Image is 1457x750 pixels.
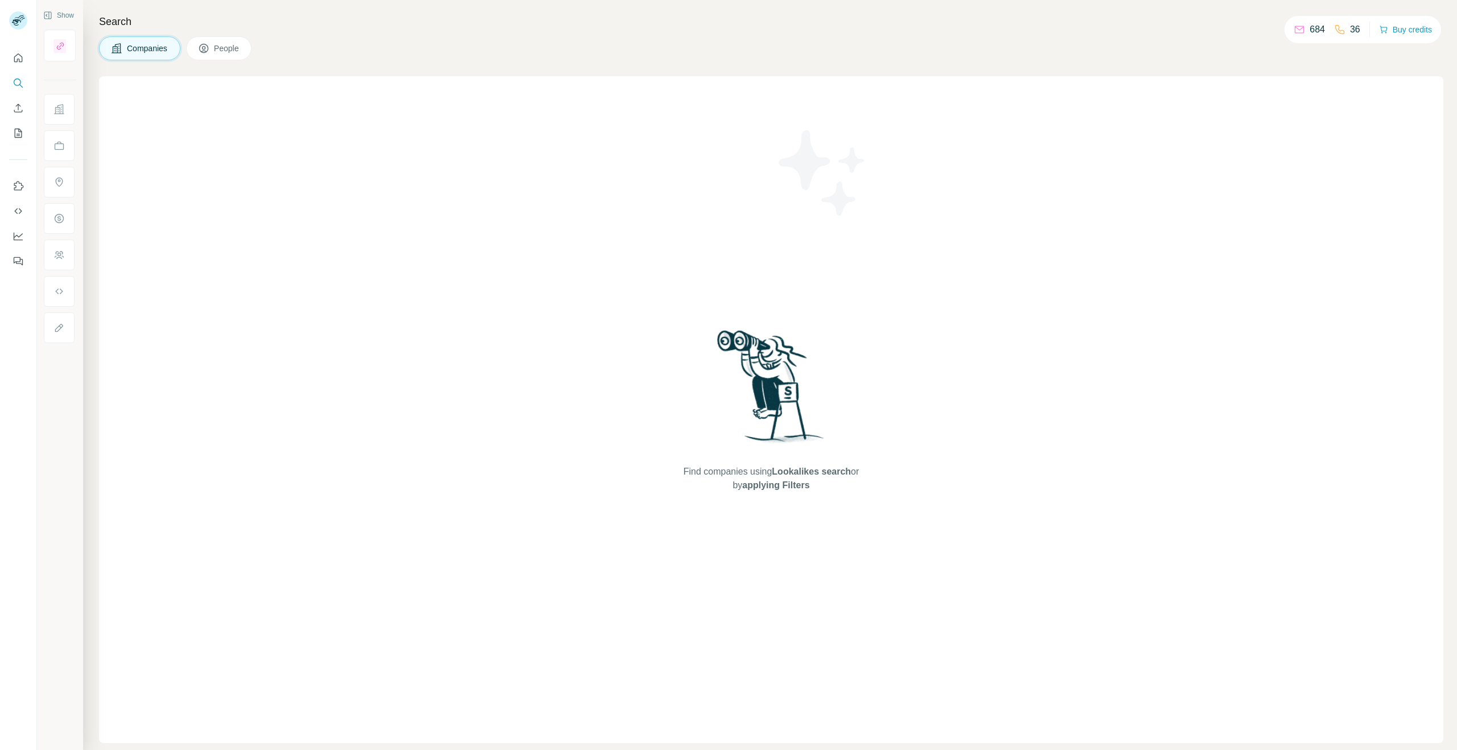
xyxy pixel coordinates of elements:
button: Dashboard [9,226,27,246]
span: applying Filters [742,480,809,490]
button: Use Surfe API [9,201,27,221]
button: Search [9,73,27,93]
img: Surfe Illustration - Woman searching with binoculars [712,327,830,454]
img: Surfe Illustration - Stars [771,122,874,224]
span: Find companies using or by [680,465,862,492]
p: 36 [1350,23,1360,36]
span: Companies [127,43,168,54]
button: Feedback [9,251,27,271]
button: Buy credits [1379,22,1432,38]
button: Quick start [9,48,27,68]
p: 684 [1310,23,1325,36]
button: Enrich CSV [9,98,27,118]
button: Use Surfe on LinkedIn [9,176,27,196]
span: People [214,43,240,54]
button: Show [35,7,82,24]
h4: Search [99,14,1443,30]
span: Lookalikes search [772,467,851,476]
button: My lists [9,123,27,143]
